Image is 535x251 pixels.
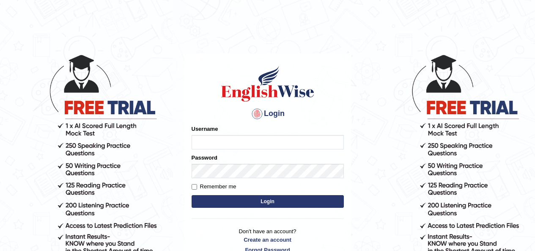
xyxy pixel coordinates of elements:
img: Logo of English Wise sign in for intelligent practice with AI [219,65,316,103]
button: Login [192,195,344,208]
label: Remember me [192,182,236,191]
label: Password [192,154,217,162]
label: Username [192,125,218,133]
input: Remember me [192,184,197,190]
a: Create an account [192,236,344,244]
h4: Login [192,107,344,121]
